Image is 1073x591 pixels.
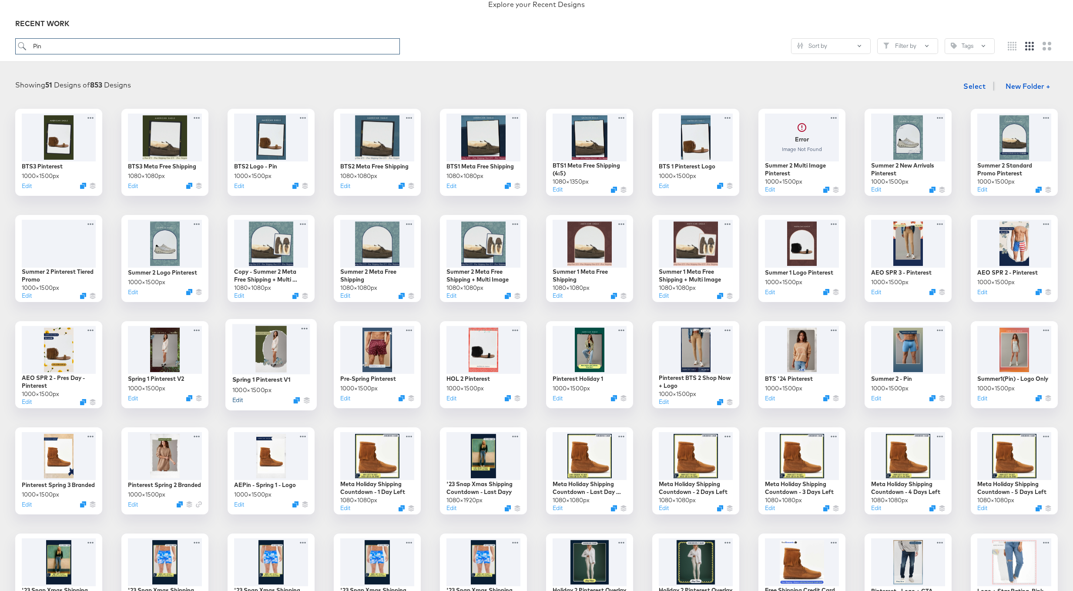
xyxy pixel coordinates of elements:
[758,215,845,302] div: Summer 1 Logo Pinterest1000×1500pxEditDuplicate
[971,109,1058,196] div: Summer 2 Standard Promo Pinterest1000×1500pxEditDuplicate
[659,284,696,292] div: 1080 × 1080 px
[929,505,936,511] svg: Duplicate
[823,289,829,295] button: Duplicate
[659,162,715,171] div: BTS 1 Pinterest Logo
[871,288,881,296] button: Edit
[15,321,102,408] div: AEO SPR 2 - Pres Day - Pinterest1000×1500pxEditDuplicate
[823,395,829,401] svg: Duplicate
[232,386,272,394] div: 1000 × 1500 px
[871,269,932,277] div: AEO SPR 3 - Pinterest
[505,293,511,299] svg: Duplicate
[292,183,298,189] svg: Duplicate
[80,293,86,299] svg: Duplicate
[80,183,86,189] svg: Duplicate
[546,215,633,302] div: Summer 1 Meta Free Shipping1080×1080pxEditDuplicate
[22,172,59,180] div: 1000 × 1500 px
[717,399,723,405] button: Duplicate
[611,395,617,401] svg: Duplicate
[871,394,881,403] button: Edit
[186,395,192,401] button: Duplicate
[553,292,563,300] button: Edit
[717,293,723,299] svg: Duplicate
[15,38,400,54] input: Search for a design
[22,374,96,390] div: AEO SPR 2 - Pres Day - Pinterest
[234,268,308,284] div: Copy - Summer 2 Meta Free Shipping + Multi Image
[446,292,456,300] button: Edit
[823,187,829,193] button: Duplicate
[871,375,912,383] div: Summer 2 - Pin
[871,278,909,286] div: 1000 × 1500 px
[871,504,881,512] button: Edit
[228,215,315,302] div: Copy - Summer 2 Meta Free Shipping + Multi Image1080×1080pxEditDuplicate
[446,268,520,284] div: Summer 2 Meta Free Shipping + Multi Image
[765,480,839,496] div: Meta Holiday Shipping Countdown - 3 Days Left
[15,19,1058,29] div: RECENT WORK
[1036,187,1042,193] svg: Duplicate
[977,269,1038,277] div: AEO SPR 2 - Pinterest
[121,215,208,302] div: Summer 2 Logo Pinterest1000×1500pxEditDuplicate
[22,500,32,509] button: Edit
[340,284,377,292] div: 1080 × 1080 px
[546,109,633,196] div: BTS1 Meta Free Shipping (4:5)1080×1350pxEditDuplicate
[765,504,775,512] button: Edit
[765,288,775,296] button: Edit
[446,284,483,292] div: 1080 × 1080 px
[234,182,244,190] button: Edit
[128,394,138,403] button: Edit
[652,321,739,408] div: Pinterest BTS 2 Shop Now + Logo1000×1500pxEditDuplicate
[765,384,802,393] div: 1000 × 1500 px
[234,292,244,300] button: Edit
[399,505,405,511] button: Duplicate
[15,109,102,196] div: BTS3 Pinterest1000×1500pxEditDuplicate
[128,481,201,489] div: Pinterest Spring 2 Branded
[883,43,889,49] svg: Filter
[399,395,405,401] svg: Duplicate
[977,161,1051,178] div: Summer 2 Standard Promo Pinterest
[758,321,845,408] div: BTS '24 Pinterest1000×1500pxEditDuplicate
[611,293,617,299] button: Duplicate
[128,375,184,383] div: Spring 1 Pinterest V2
[553,480,627,496] div: Meta Holiday Shipping Countdown - Last Day Left
[963,80,986,92] span: Select
[1036,505,1042,511] svg: Duplicate
[340,480,414,496] div: Meta Holiday Shipping Countdown - 1 Day Left
[765,394,775,403] button: Edit
[797,43,803,49] svg: Sliders
[1036,289,1042,295] button: Duplicate
[611,187,617,193] svg: Duplicate
[399,293,405,299] button: Duplicate
[228,427,315,514] div: AEPin - Spring 1 - Logo1000×1500pxEditDuplicate
[553,375,603,383] div: Pinterest Holiday 1
[505,505,511,511] button: Duplicate
[505,183,511,189] svg: Duplicate
[128,288,138,296] button: Edit
[128,182,138,190] button: Edit
[340,384,378,393] div: 1000 × 1500 px
[340,292,350,300] button: Edit
[340,162,409,171] div: BTS2 Meta Free Shipping
[177,501,183,507] svg: Duplicate
[611,505,617,511] svg: Duplicate
[865,321,952,408] div: Summer 2 - Pin1000×1500pxEditDuplicate
[128,162,196,171] div: BTS3 Meta Free Shipping
[293,397,300,403] svg: Duplicate
[960,77,989,95] button: Select
[340,268,414,284] div: Summer 2 Meta Free Shipping
[717,183,723,189] button: Duplicate
[929,395,936,401] svg: Duplicate
[659,374,733,390] div: Pinterest BTS 2 Shop Now + Logo
[440,215,527,302] div: Summer 2 Meta Free Shipping + Multi Image1080×1080pxEditDuplicate
[334,321,421,408] div: Pre-Spring Pinterest1000×1500pxEditDuplicate
[929,187,936,193] svg: Duplicate
[977,394,987,403] button: Edit
[234,162,277,171] div: BTS2 Logo - Pin
[446,172,483,180] div: 1080 × 1080 px
[659,390,696,398] div: 1000 × 1500 px
[865,427,952,514] div: Meta Holiday Shipping Countdown - 4 Days Left1080×1080pxEditDuplicate
[765,278,802,286] div: 1000 × 1500 px
[553,284,590,292] div: 1080 × 1080 px
[292,501,298,507] svg: Duplicate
